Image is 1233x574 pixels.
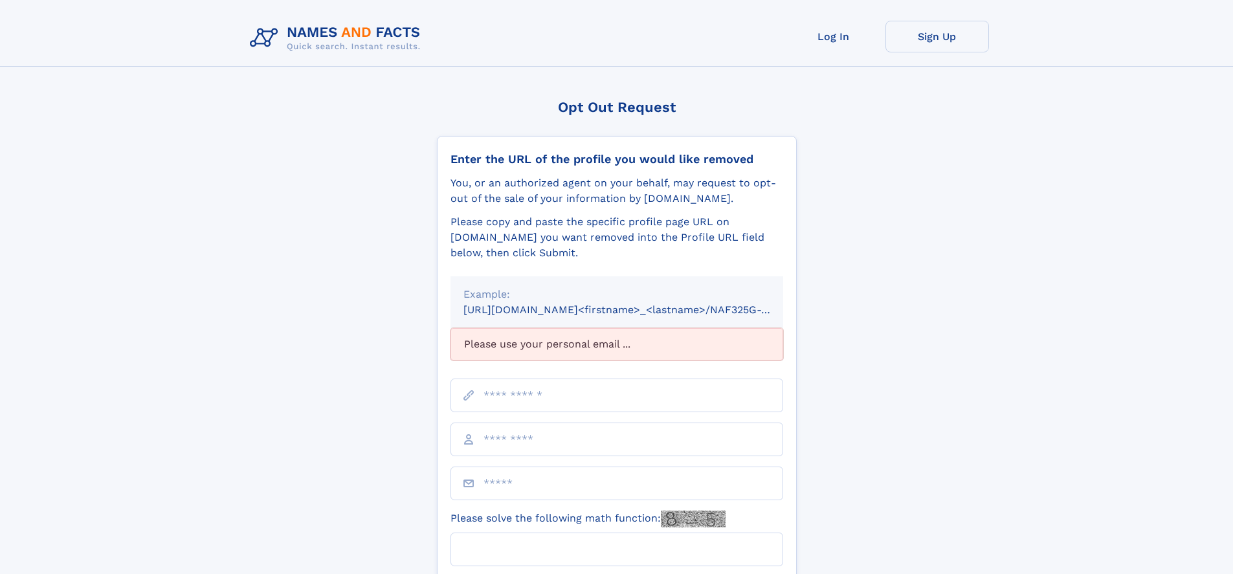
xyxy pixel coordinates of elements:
div: Please copy and paste the specific profile page URL on [DOMAIN_NAME] you want removed into the Pr... [450,214,783,261]
label: Please solve the following math function: [450,511,726,527]
div: Example: [463,287,770,302]
div: Opt Out Request [437,99,797,115]
small: [URL][DOMAIN_NAME]<firstname>_<lastname>/NAF325G-xxxxxxxx [463,304,808,316]
div: Enter the URL of the profile you would like removed [450,152,783,166]
div: Please use your personal email ... [450,328,783,360]
div: You, or an authorized agent on your behalf, may request to opt-out of the sale of your informatio... [450,175,783,206]
img: Logo Names and Facts [245,21,431,56]
a: Sign Up [885,21,989,52]
a: Log In [782,21,885,52]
